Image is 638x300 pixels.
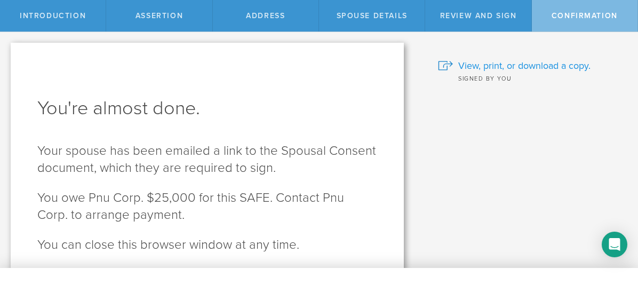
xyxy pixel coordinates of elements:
div: Signed by You [438,73,622,83]
span: Review and Sign [440,11,517,20]
div: Open Intercom Messenger [602,232,627,257]
span: Introduction [20,11,86,20]
span: Confirmation [552,11,618,20]
span: Spouse Details [337,11,408,20]
span: View, print, or download a copy. [458,59,591,73]
p: Your spouse has been emailed a link to the Spousal Consent document, which they are required to s... [37,143,377,177]
span: assertion [135,11,183,20]
p: You can close this browser window at any time. [37,236,377,254]
span: Address [246,11,285,20]
h1: You're almost done. [37,96,377,121]
p: You owe Pnu Corp. $25,000 for this SAFE. Contact Pnu Corp. to arrange payment. [37,190,377,224]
